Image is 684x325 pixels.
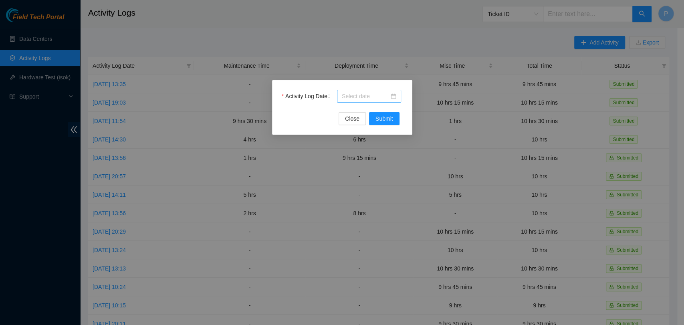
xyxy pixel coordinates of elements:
[369,112,400,125] button: Submit
[375,114,393,123] span: Submit
[345,114,359,123] span: Close
[342,92,389,101] input: Activity Log Date
[282,90,333,103] label: Activity Log Date
[339,112,366,125] button: Close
